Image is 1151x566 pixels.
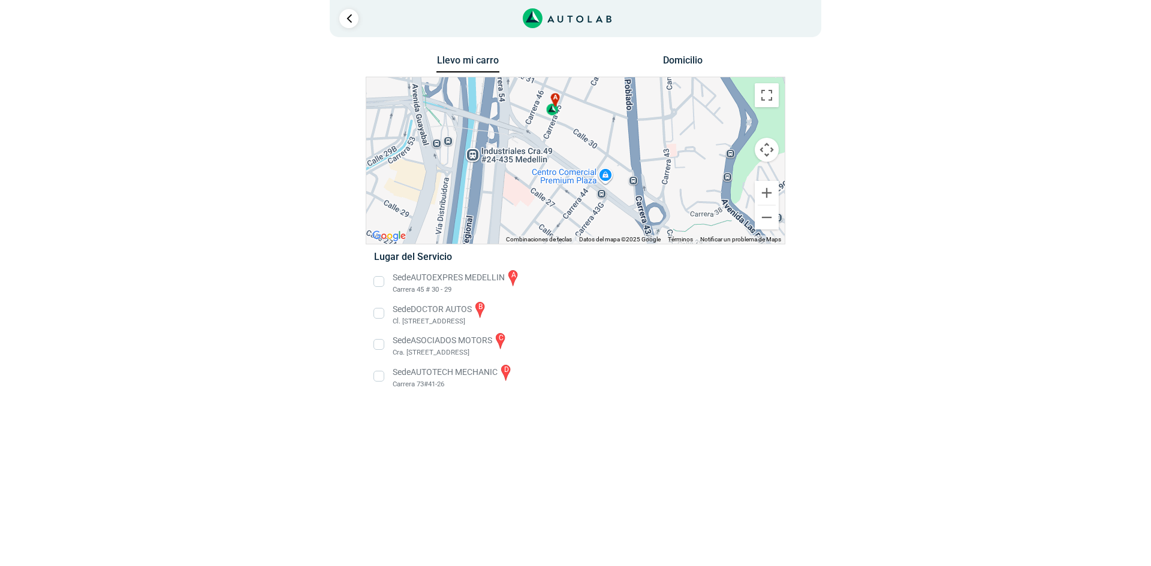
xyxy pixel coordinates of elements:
[523,12,612,23] a: Link al sitio de autolab
[374,251,776,262] h5: Lugar del Servicio
[553,93,558,103] span: a
[755,83,779,107] button: Cambiar a la vista en pantalla completa
[506,235,572,244] button: Combinaciones de teclas
[700,236,781,243] a: Notificar un problema de Maps
[369,228,409,244] a: Abre esta zona en Google Maps (se abre en una nueva ventana)
[369,228,409,244] img: Google
[652,55,715,72] button: Domicilio
[755,138,779,162] button: Controles de visualización del mapa
[436,55,499,73] button: Llevo mi carro
[339,9,358,28] a: Ir al paso anterior
[579,236,661,243] span: Datos del mapa ©2025 Google
[755,205,779,229] button: Reducir
[755,181,779,205] button: Ampliar
[668,236,693,243] a: Términos (se abre en una nueva pestaña)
